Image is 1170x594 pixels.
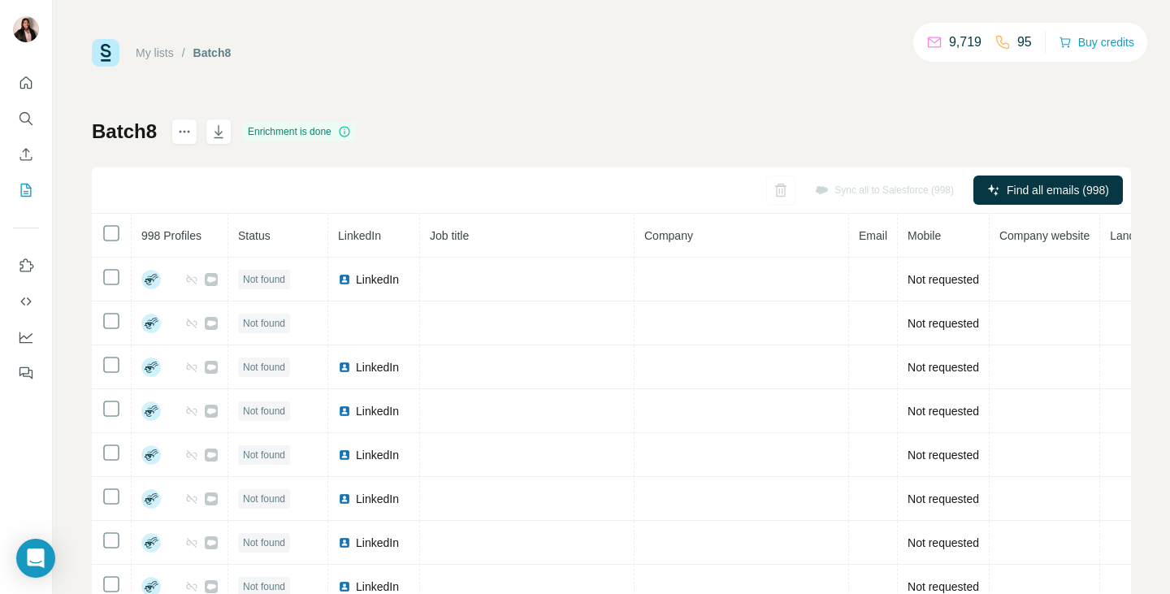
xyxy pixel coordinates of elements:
button: Use Surfe on LinkedIn [13,251,39,280]
span: Company website [999,229,1090,242]
button: actions [171,119,197,145]
span: Not found [243,360,285,375]
span: Not requested [908,580,979,593]
span: Not requested [908,536,979,549]
span: LinkedIn [356,491,399,507]
img: LinkedIn logo [338,492,351,505]
p: 9,719 [949,33,981,52]
p: 95 [1017,33,1032,52]
button: Feedback [13,358,39,388]
img: LinkedIn logo [338,536,351,549]
span: Not found [243,316,285,331]
span: LinkedIn [338,229,381,242]
span: Not found [243,404,285,418]
div: Open Intercom Messenger [16,539,55,578]
a: My lists [136,46,174,59]
span: Not requested [908,492,979,505]
span: Email [859,229,887,242]
span: LinkedIn [356,535,399,551]
img: Surfe Logo [92,39,119,67]
img: Avatar [13,16,39,42]
img: LinkedIn logo [338,361,351,374]
span: LinkedIn [356,447,399,463]
span: Not requested [908,405,979,418]
button: Dashboard [13,323,39,352]
div: Batch8 [193,45,232,61]
button: Use Surfe API [13,287,39,316]
span: Mobile [908,229,941,242]
span: Not requested [908,317,979,330]
img: LinkedIn logo [338,580,351,593]
span: Not found [243,492,285,506]
span: 998 Profiles [141,229,201,242]
button: Search [13,104,39,133]
h1: Batch8 [92,119,157,145]
img: LinkedIn logo [338,405,351,418]
span: Job title [430,229,469,242]
button: Buy credits [1059,31,1134,54]
span: Not requested [908,361,979,374]
span: LinkedIn [356,403,399,419]
span: Status [238,229,271,242]
span: Not requested [908,273,979,286]
span: Company [644,229,693,242]
span: Not found [243,448,285,462]
span: Not requested [908,449,979,462]
button: Enrich CSV [13,140,39,169]
span: Find all emails (998) [1007,182,1109,198]
div: Enrichment is done [243,122,356,141]
img: LinkedIn logo [338,273,351,286]
span: LinkedIn [356,271,399,288]
span: Not found [243,272,285,287]
button: My lists [13,176,39,205]
button: Quick start [13,68,39,98]
span: Landline [1110,229,1153,242]
span: Not found [243,535,285,550]
button: Find all emails (998) [973,176,1123,205]
span: Not found [243,579,285,594]
img: LinkedIn logo [338,449,351,462]
li: / [182,45,185,61]
span: LinkedIn [356,359,399,375]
